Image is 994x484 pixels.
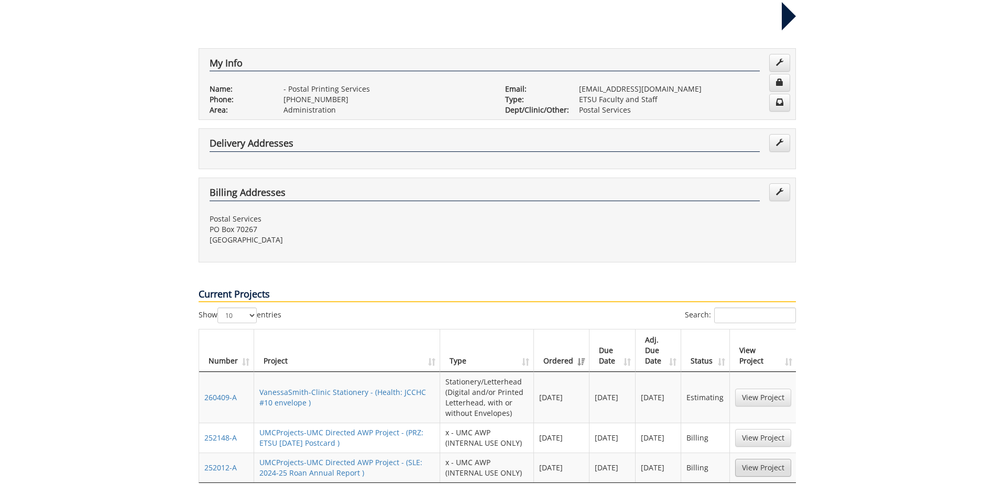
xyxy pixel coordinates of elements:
[440,372,534,423] td: Stationery/Letterhead (Digital and/or Printed Letterhead, with or without Envelopes)
[217,307,257,323] select: Showentries
[769,94,790,112] a: Change Communication Preferences
[769,183,790,201] a: Edit Addresses
[259,457,422,478] a: UMCProjects-UMC Directed AWP Project - (SLE: 2024-25 Roan Annual Report )
[210,94,268,105] p: Phone:
[769,54,790,72] a: Edit Info
[210,138,760,152] h4: Delivery Addresses
[283,84,489,94] p: - Postal Printing Services
[769,74,790,92] a: Change Password
[259,427,423,448] a: UMCProjects-UMC Directed AWP Project - (PRZ: ETSU [DATE] Postcard )
[254,329,440,372] th: Project: activate to sort column ascending
[636,423,682,453] td: [DATE]
[440,453,534,482] td: x - UMC AWP (INTERNAL USE ONLY)
[210,188,760,201] h4: Billing Addresses
[685,307,796,323] label: Search:
[579,94,785,105] p: ETSU Faculty and Staff
[681,423,729,453] td: Billing
[440,329,534,372] th: Type: activate to sort column ascending
[579,105,785,115] p: Postal Services
[735,459,791,477] a: View Project
[681,329,729,372] th: Status: activate to sort column ascending
[210,235,489,245] p: [GEOGRAPHIC_DATA]
[210,105,268,115] p: Area:
[589,372,636,423] td: [DATE]
[636,372,682,423] td: [DATE]
[210,84,268,94] p: Name:
[735,389,791,406] a: View Project
[505,105,563,115] p: Dept/Clinic/Other:
[730,329,796,372] th: View Project: activate to sort column ascending
[534,423,589,453] td: [DATE]
[636,453,682,482] td: [DATE]
[681,453,729,482] td: Billing
[204,392,237,402] a: 260409-A
[440,423,534,453] td: x - UMC AWP (INTERNAL USE ONLY)
[589,453,636,482] td: [DATE]
[210,214,489,224] p: Postal Services
[579,84,785,94] p: [EMAIL_ADDRESS][DOMAIN_NAME]
[636,329,682,372] th: Adj. Due Date: activate to sort column ascending
[681,372,729,423] td: Estimating
[735,429,791,447] a: View Project
[204,433,237,443] a: 252148-A
[283,105,489,115] p: Administration
[199,307,281,323] label: Show entries
[714,307,796,323] input: Search:
[210,58,760,72] h4: My Info
[283,94,489,105] p: [PHONE_NUMBER]
[589,329,636,372] th: Due Date: activate to sort column ascending
[204,463,237,472] a: 252012-A
[589,423,636,453] td: [DATE]
[505,84,563,94] p: Email:
[505,94,563,105] p: Type:
[199,329,254,372] th: Number: activate to sort column ascending
[199,288,796,302] p: Current Projects
[534,329,589,372] th: Ordered: activate to sort column ascending
[210,224,489,235] p: PO Box 70267
[259,387,426,408] a: VanessaSmith-Clinic Stationery - (Health: JCCHC #10 envelope )
[534,372,589,423] td: [DATE]
[769,134,790,152] a: Edit Addresses
[534,453,589,482] td: [DATE]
